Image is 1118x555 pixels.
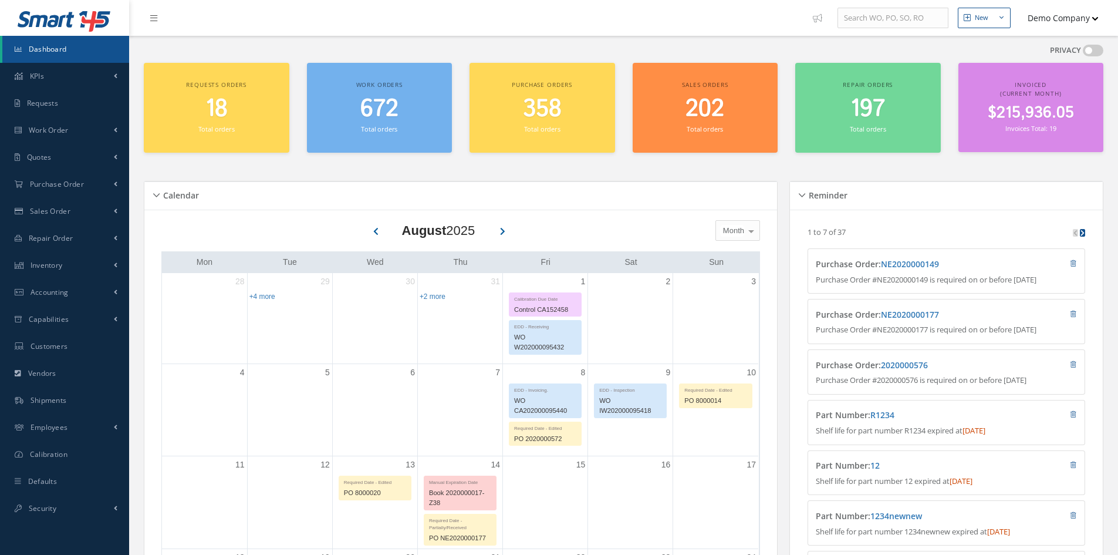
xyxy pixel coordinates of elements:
[318,456,332,473] a: August 12, 2025
[30,206,70,216] span: Sales Order
[539,255,553,270] a: Friday
[29,233,73,243] span: Repair Order
[470,63,615,153] a: Purchase orders 358 Total orders
[420,292,445,301] a: Show 2 more events
[744,456,758,473] a: August 17, 2025
[962,425,985,436] span: [DATE]
[664,273,673,290] a: August 2, 2025
[307,63,452,153] a: Work orders 672 Total orders
[816,512,1008,522] h4: Part Number
[503,273,588,364] td: August 1, 2025
[805,187,847,201] h5: Reminder
[687,125,723,133] small: Total orders
[673,273,758,364] td: August 3, 2025
[247,273,332,364] td: July 29, 2025
[509,293,581,303] div: Calibration Due Date
[509,422,581,432] div: Required Date - Edited
[160,187,199,201] h5: Calendar
[523,92,562,126] span: 358
[816,324,1077,336] p: Purchase Order #NE2020000177 is required on or before [DATE]
[588,273,673,364] td: August 2, 2025
[881,258,939,270] a: NE2020000149
[720,225,744,237] span: Month
[1050,45,1081,56] label: PRIVACY
[318,273,332,290] a: July 29, 2025
[879,258,939,270] span: :
[361,125,397,133] small: Total orders
[950,476,972,486] span: [DATE]
[816,361,1008,371] h4: Purchase Order
[744,364,758,381] a: August 10, 2025
[323,364,332,381] a: August 5, 2025
[27,152,52,162] span: Quotes
[356,80,403,89] span: Work orders
[29,44,67,54] span: Dashboard
[588,364,673,456] td: August 9, 2025
[29,314,69,324] span: Capabilities
[509,394,581,418] div: WO CA202000095440
[843,80,893,89] span: Repair orders
[850,125,886,133] small: Total orders
[881,359,928,371] a: 2020000576
[194,255,215,270] a: Monday
[816,411,1008,421] h4: Part Number
[364,255,386,270] a: Wednesday
[31,422,68,432] span: Employees
[1000,89,1062,97] span: (Current Month)
[512,80,572,89] span: Purchase orders
[680,384,752,394] div: Required Date - Edited
[332,273,417,364] td: July 30, 2025
[144,63,289,153] a: Requests orders 18 Total orders
[198,125,235,133] small: Total orders
[837,8,948,29] input: Search WO, PO, SO, RO
[975,13,988,23] div: New
[680,394,752,408] div: PO 8000014
[795,63,941,153] a: Repair orders 197 Total orders
[958,8,1011,28] button: New
[659,456,673,473] a: August 16, 2025
[29,503,56,513] span: Security
[28,476,57,486] span: Defaults
[509,331,581,354] div: WO W202000095432
[503,456,588,549] td: August 15, 2025
[360,92,398,126] span: 672
[1016,6,1099,29] button: Demo Company
[868,460,880,471] span: :
[417,456,502,549] td: August 14, 2025
[958,63,1104,152] a: Invoiced (Current Month) $215,936.05 Invoices Total: 19
[870,510,922,522] a: 1234newnew
[503,364,588,456] td: August 8, 2025
[816,425,1077,437] p: Shelf life for part number R1234 expired at
[27,98,58,108] span: Requests
[673,364,758,456] td: August 10, 2025
[403,456,417,473] a: August 13, 2025
[339,476,411,486] div: Required Date - Edited
[488,456,502,473] a: August 14, 2025
[424,486,496,510] div: Book 2020000017-Z38
[578,273,587,290] a: August 1, 2025
[205,92,228,126] span: 18
[29,125,69,135] span: Work Order
[685,92,724,126] span: 202
[816,476,1077,487] p: Shelf life for part number 12 expired at
[417,364,502,456] td: August 7, 2025
[332,364,417,456] td: August 6, 2025
[816,260,1008,270] h4: Purchase Order
[31,341,68,351] span: Customers
[233,273,247,290] a: July 28, 2025
[868,510,922,522] span: :
[673,456,758,549] td: August 17, 2025
[281,255,299,270] a: Tuesday
[578,364,587,381] a: August 8, 2025
[162,456,247,549] td: August 11, 2025
[247,364,332,456] td: August 5, 2025
[987,526,1010,537] span: [DATE]
[850,92,885,126] span: 197
[424,532,496,545] div: PO NE2020000177
[868,409,894,421] span: :
[424,514,496,532] div: Required Date - Partially/Received
[186,80,246,89] span: Requests orders
[30,449,67,459] span: Calibration
[574,456,588,473] a: August 15, 2025
[249,292,275,301] a: Show 4 more events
